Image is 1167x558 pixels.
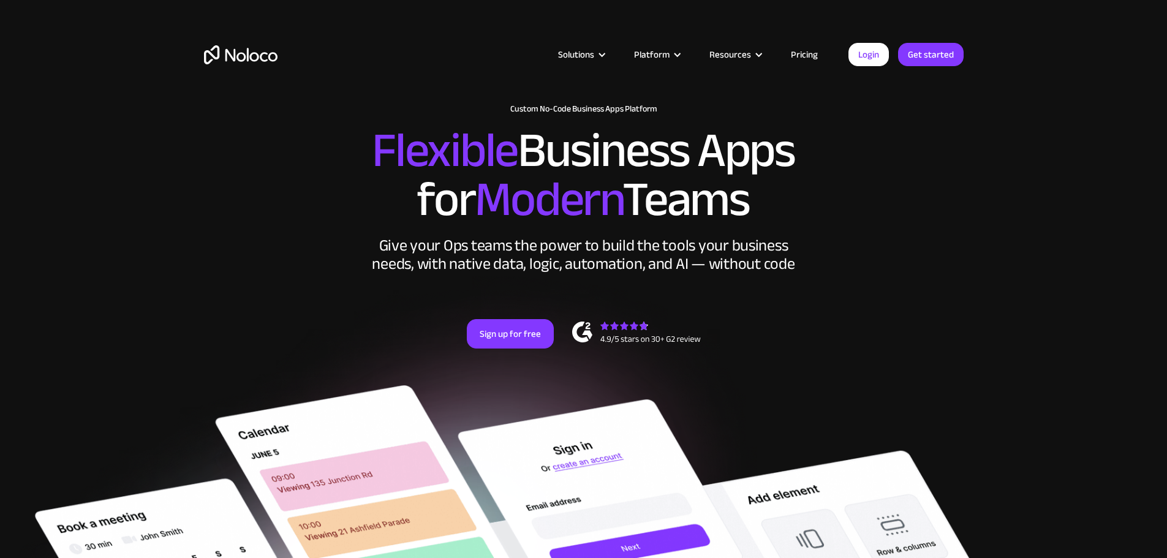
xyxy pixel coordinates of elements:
h2: Business Apps for Teams [204,126,964,224]
a: home [204,45,278,64]
div: Platform [619,47,694,62]
div: Give your Ops teams the power to build the tools your business needs, with native data, logic, au... [369,236,798,273]
a: Get started [898,43,964,66]
div: Solutions [558,47,594,62]
div: Solutions [543,47,619,62]
a: Login [848,43,889,66]
div: Resources [694,47,776,62]
a: Pricing [776,47,833,62]
div: Resources [709,47,751,62]
span: Modern [475,154,622,245]
div: Platform [634,47,670,62]
a: Sign up for free [467,319,554,349]
span: Flexible [372,105,518,196]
